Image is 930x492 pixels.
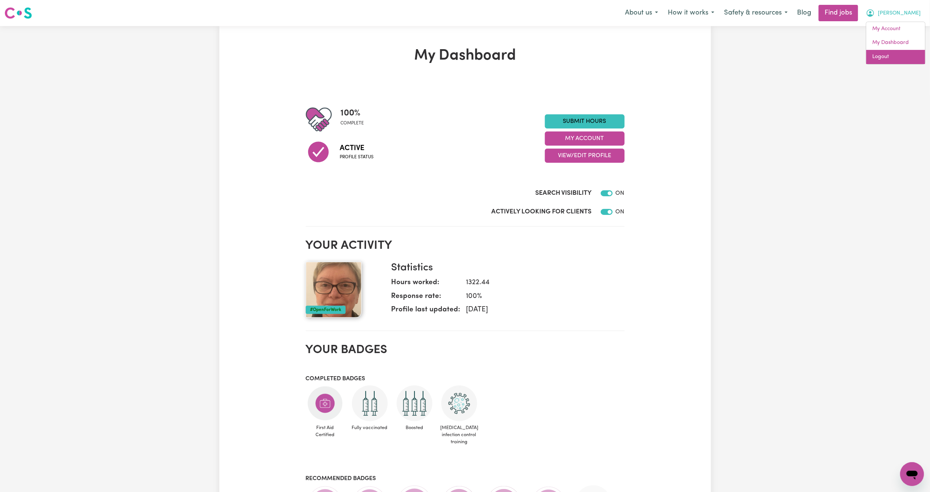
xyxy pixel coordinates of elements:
span: Active [340,143,374,154]
span: Boosted [395,421,434,434]
h2: Your activity [306,239,625,253]
img: Care and support worker has completed First Aid Certification [307,385,343,421]
h3: Statistics [391,262,619,274]
h3: Completed badges [306,375,625,383]
span: [PERSON_NAME] [878,9,921,18]
a: My Account [866,22,925,36]
button: My Account [861,5,926,21]
dd: 1322.44 [460,277,619,288]
img: Your profile picture [306,262,362,318]
button: View/Edit Profile [545,149,625,163]
div: Profile completeness: 100% [341,107,370,133]
dt: Profile last updated: [391,305,460,318]
dt: Response rate: [391,291,460,305]
span: Profile status [340,154,374,161]
span: First Aid Certified [306,421,345,441]
label: Search Visibility [536,188,592,198]
span: Fully vaccinated [350,421,389,434]
img: Care and support worker has received 2 doses of COVID-19 vaccine [352,385,388,421]
a: My Dashboard [866,36,925,50]
button: Safety & resources [719,5,793,21]
button: My Account [545,131,625,146]
div: #OpenForWork [306,306,346,314]
img: Careseekers logo [4,6,32,20]
h1: My Dashboard [306,47,625,65]
span: 100 % [341,107,364,120]
iframe: Button to launch messaging window, conversation in progress [900,462,924,486]
span: ON [616,209,625,215]
dt: Hours worked: [391,277,460,291]
div: My Account [866,22,926,64]
label: Actively Looking for Clients [492,207,592,217]
span: ON [616,190,625,196]
a: Find jobs [819,5,858,21]
dd: 100 % [460,291,619,302]
a: Logout [866,50,925,64]
button: About us [620,5,663,21]
dd: [DATE] [460,305,619,315]
button: How it works [663,5,719,21]
span: [MEDICAL_DATA] infection control training [440,421,479,449]
a: Careseekers logo [4,4,32,22]
img: Care and support worker has received booster dose of COVID-19 vaccination [397,385,432,421]
h2: Your badges [306,343,625,357]
h3: Recommended badges [306,475,625,482]
span: complete [341,120,364,127]
a: Submit Hours [545,114,625,128]
a: Blog [793,5,816,21]
img: CS Academy: COVID-19 Infection Control Training course completed [441,385,477,421]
